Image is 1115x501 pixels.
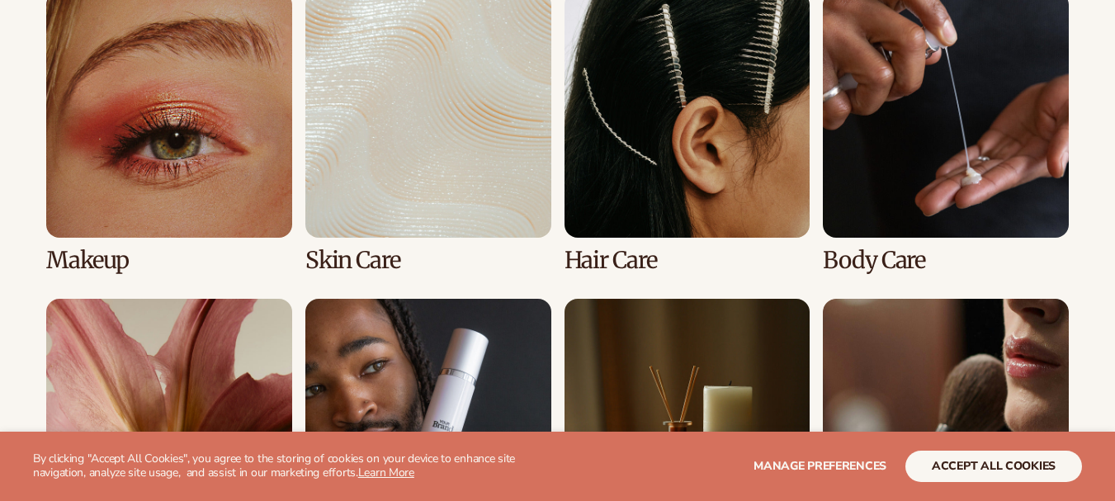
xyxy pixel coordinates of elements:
h3: Skin Care [305,248,551,273]
a: Learn More [358,465,414,480]
button: Manage preferences [754,451,886,482]
h3: Body Care [823,248,1069,273]
span: Manage preferences [754,458,886,474]
p: By clicking "Accept All Cookies", you agree to the storing of cookies on your device to enhance s... [33,452,550,480]
h3: Makeup [46,248,292,273]
h3: Hair Care [565,248,810,273]
button: accept all cookies [905,451,1082,482]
